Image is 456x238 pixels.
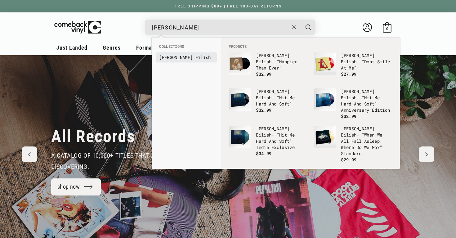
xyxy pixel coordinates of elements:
[226,44,396,49] li: Products
[136,44,157,51] span: Formats
[152,21,288,34] input: When autocomplete results are available use up and down arrows to review and enter to select
[256,95,271,101] b: Eilish
[56,44,87,51] span: Just Landed
[168,4,288,8] a: FREE SHIPPING $89+ | FREE 100-DAY RETURNS
[256,52,289,58] b: [PERSON_NAME]
[256,52,307,71] p: - "Happier Than Ever"
[341,71,356,77] span: $27.99
[229,126,307,157] a: Billie Eilish - "Hit Me Hard And Soft" Indie Exclusive [PERSON_NAME] Eilish- "Hit Me Hard And Sof...
[51,152,195,170] span: a catalog of 10,000+ Titles that are all worth discovering.
[256,88,307,107] p: - "Hit Me Hard And Soft"
[256,132,271,138] b: Eilish
[341,126,392,157] p: - "When We All Fall Asleep, Where Do We Go?" Standard
[51,178,101,195] a: shop now
[152,38,221,65] div: Collections
[314,126,336,148] img: Billie Eilish - "When We All Fall Asleep, Where Do We Go?" Standard
[256,71,271,77] span: $32.99
[341,95,356,101] b: Eilish
[51,126,135,147] h2: All Records
[226,85,311,121] li: products: Billie Eilish - "Hit Me Hard And Soft"
[229,88,307,118] a: Billie Eilish - "Hit Me Hard And Soft" [PERSON_NAME] Eilish- "Hit Me Hard And Soft" $32.99
[221,38,400,169] div: Products
[229,88,251,111] img: Billie Eilish - "Hit Me Hard And Soft"
[341,88,374,94] b: [PERSON_NAME]
[314,126,392,163] a: Billie Eilish - "When We All Fall Asleep, Where Do We Go?" Standard [PERSON_NAME] Eilish- "When W...
[341,52,374,58] b: [PERSON_NAME]
[314,52,392,82] a: Billie Eilish - "Dont Smile At Me" [PERSON_NAME] Eilish- "Dont Smile At Me" $27.99
[256,126,307,150] p: - "Hit Me Hard And Soft" Indie Exclusive
[156,44,217,52] li: Collections
[256,59,271,65] b: Eilish
[288,20,300,34] button: Close
[229,52,251,75] img: Billie Eilish - "Happier Than Ever"
[311,49,396,85] li: products: Billie Eilish - "Dont Smile At Me"
[145,20,315,35] div: Search
[314,52,336,75] img: Billie Eilish - "Dont Smile At Me"
[341,126,374,132] b: [PERSON_NAME]
[311,123,396,166] li: products: Billie Eilish - "When We All Fall Asleep, Where Do We Go?" Standard
[341,52,392,71] p: - "Dont Smile At Me"
[419,146,434,162] button: Next slide
[22,146,37,162] button: Previous slide
[341,113,356,119] span: $32.99
[301,20,316,35] button: Search
[159,54,214,61] a: [PERSON_NAME] Eilish
[311,85,396,123] li: products: Billie Eilish - "Hit Me Hard And Soft" Anniversary Edition
[229,126,251,148] img: Billie Eilish - "Hit Me Hard And Soft" Indie Exclusive
[159,54,193,60] b: [PERSON_NAME]
[386,26,388,31] span: 0
[314,88,392,119] a: Billie Eilish - "Hit Me Hard And Soft" Anniversary Edition [PERSON_NAME] Eilish- "Hit Me Hard And...
[341,157,356,163] span: $29.99
[341,88,392,113] p: - "Hit Me Hard And Soft" Anniversary Edition
[256,126,289,132] b: [PERSON_NAME]
[195,54,211,60] b: Eilish
[341,59,356,65] b: Eilish
[226,49,311,85] li: products: Billie Eilish - "Happier Than Ever"
[256,88,289,94] b: [PERSON_NAME]
[229,52,307,82] a: Billie Eilish - "Happier Than Ever" [PERSON_NAME] Eilish- "Happier Than Ever" $32.99
[256,150,271,156] span: $34.99
[156,52,217,62] li: collections: Billie Eilish
[226,123,311,160] li: products: Billie Eilish - "Hit Me Hard And Soft" Indie Exclusive
[314,88,336,111] img: Billie Eilish - "Hit Me Hard And Soft" Anniversary Edition
[256,107,271,113] span: $32.99
[103,44,121,51] span: Genres
[341,132,356,138] b: Eilish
